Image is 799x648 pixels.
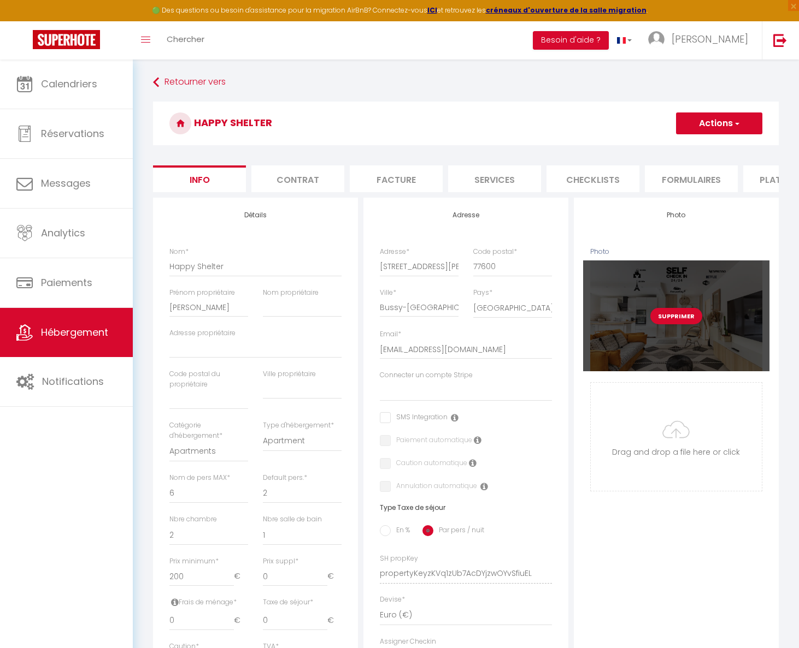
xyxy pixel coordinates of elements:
[473,247,517,257] label: Code postal
[486,5,647,15] a: créneaux d'ouverture de la salle migration
[158,21,213,60] a: Chercher
[391,525,410,537] label: En %
[672,32,748,46] span: [PERSON_NAME]
[169,556,219,567] label: Prix minimum
[167,33,204,45] span: Chercher
[533,31,609,50] button: Besoin d'aide ?
[380,595,405,605] label: Devise
[153,165,246,192] li: Info
[171,598,179,607] i: Frais de ménage
[169,473,230,483] label: Nom de pers MAX
[473,288,492,298] label: Pays
[9,4,42,37] button: Ouvrir le widget de chat LiveChat
[433,525,484,537] label: Par pers / nuit
[41,325,108,339] span: Hébergement
[263,369,316,379] label: Ville propriétaire
[263,514,322,525] label: Nbre salle de bain
[448,165,541,192] li: Services
[153,73,779,92] a: Retourner vers
[640,21,762,60] a: ... [PERSON_NAME]
[169,597,237,608] label: Frais de ménage
[391,458,467,470] label: Caution automatique
[427,5,437,15] a: ICI
[41,176,91,190] span: Messages
[263,556,298,567] label: Prix suppl
[650,308,702,324] button: Supprimer
[169,247,189,257] label: Nom
[648,31,665,47] img: ...
[41,127,104,140] span: Réservations
[753,599,791,640] iframe: Chat
[380,288,396,298] label: Ville
[41,226,85,240] span: Analytics
[380,211,552,219] h4: Adresse
[327,611,342,631] span: €
[251,165,344,192] li: Contrat
[169,211,342,219] h4: Détails
[380,554,418,564] label: SH propKey
[263,288,319,298] label: Nom propriétaire
[380,504,552,512] h6: Type Taxe de séjour
[391,435,472,447] label: Paiement automatique
[234,611,248,631] span: €
[169,288,235,298] label: Prénom propriétaire
[380,370,473,381] label: Connecter un compte Stripe
[590,247,609,257] label: Photo
[153,102,779,145] h3: Happy Shelter
[263,473,307,483] label: Default pers.
[169,514,217,525] label: Nbre chambre
[33,30,100,49] img: Super Booking
[676,112,762,134] button: Actions
[590,211,762,219] h4: Photo
[169,420,248,441] label: Catégorie d'hébergement
[263,420,334,431] label: Type d'hébergement
[41,276,92,289] span: Paiements
[547,165,639,192] li: Checklists
[169,328,236,338] label: Adresse propriétaire
[350,165,443,192] li: Facture
[773,33,787,47] img: logout
[42,374,104,388] span: Notifications
[41,77,97,91] span: Calendriers
[234,567,248,586] span: €
[327,567,342,586] span: €
[380,247,409,257] label: Adresse
[169,369,248,390] label: Code postal du propriétaire
[263,597,313,608] label: Taxe de séjour
[380,637,436,647] label: Assigner Checkin
[380,329,401,340] label: Email
[645,165,738,192] li: Formulaires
